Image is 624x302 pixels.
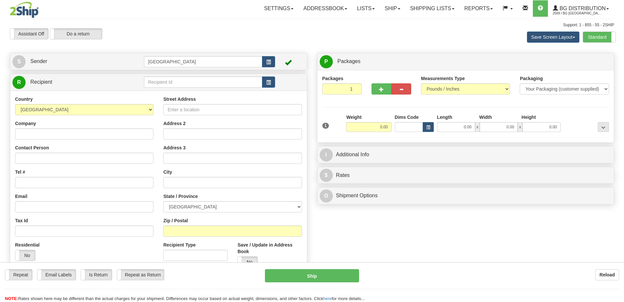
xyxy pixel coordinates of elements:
[163,120,186,127] label: Address 2
[322,75,344,82] label: Packages
[320,148,333,162] span: I
[144,56,263,67] input: Sender Id
[5,270,32,280] label: Repeat
[30,58,47,64] span: Sender
[10,22,614,28] div: Support: 1 - 855 - 55 - 2SHIP
[12,75,129,89] a: R Recipient
[163,193,198,200] label: State / Province
[117,270,164,280] label: Repeat as Return
[346,114,361,120] label: Weight
[479,114,492,120] label: Width
[163,169,172,175] label: City
[475,122,480,132] span: x
[522,114,536,120] label: Height
[598,122,609,132] div: ...
[395,114,419,120] label: Dims Code
[323,296,332,301] a: here
[599,272,615,277] b: Reload
[12,55,26,68] span: S
[81,270,112,280] label: Is Return
[320,189,333,203] span: O
[10,2,39,18] img: logo2569.jpg
[320,189,612,203] a: OShipment Options
[583,32,615,42] label: Standard
[15,242,40,248] label: Residential
[527,32,579,43] button: Save Screen Layout
[558,6,606,11] span: BG Distribution
[163,242,196,248] label: Recipient Type
[15,193,27,200] label: Email
[352,0,380,17] a: Lists
[320,148,612,162] a: IAdditional Info
[595,269,619,280] button: Reload
[259,0,298,17] a: Settings
[5,296,18,301] span: NOTE:
[15,169,25,175] label: Tel #
[10,29,48,39] label: Assistant Off
[437,114,453,120] label: Length
[322,123,329,129] span: 1
[15,96,33,102] label: Country
[337,58,360,64] span: Packages
[37,270,76,280] label: Email Labels
[320,55,612,68] a: P Packages
[163,144,186,151] label: Address 3
[520,75,543,82] label: Packaging
[405,0,459,17] a: Shipping lists
[553,10,602,17] span: 2569 / BG [GEOGRAPHIC_DATA] (PRINCIPAL)
[320,169,612,182] a: $Rates
[15,250,35,261] label: No
[548,0,614,17] a: BG Distribution 2569 / BG [GEOGRAPHIC_DATA] (PRINCIPAL)
[163,104,302,115] input: Enter a location
[12,76,26,89] span: R
[30,79,52,85] span: Recipient
[163,217,188,224] label: Zip / Postal
[459,0,498,17] a: Reports
[320,169,333,182] span: $
[298,0,352,17] a: Addressbook
[15,144,49,151] label: Contact Person
[15,120,36,127] label: Company
[380,0,405,17] a: Ship
[421,75,465,82] label: Measurements Type
[15,217,28,224] label: Tax Id
[320,55,333,68] span: P
[238,257,257,267] label: No
[144,76,263,88] input: Recipient Id
[12,55,144,68] a: S Sender
[265,269,359,282] button: Ship
[237,242,302,255] label: Save / Update in Address Book
[50,29,102,39] label: Do a return
[163,96,196,102] label: Street Address
[518,122,522,132] span: x
[609,118,623,184] iframe: chat widget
